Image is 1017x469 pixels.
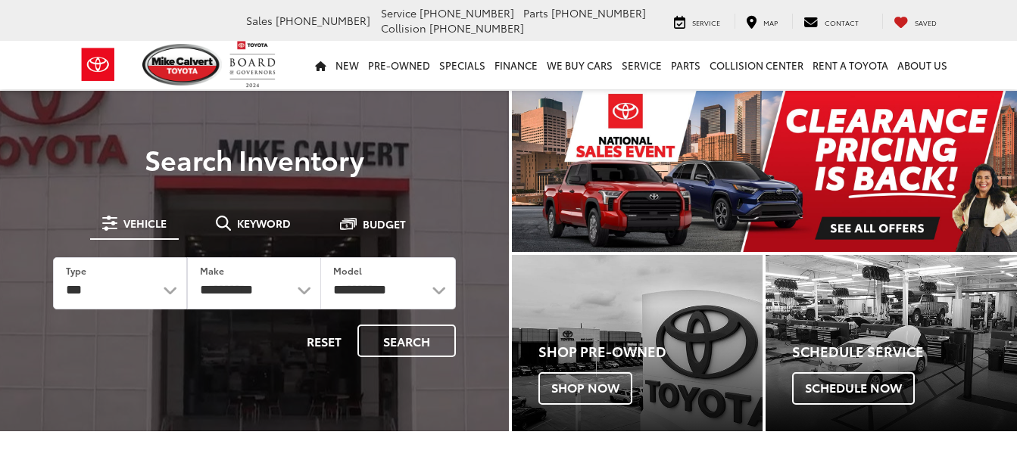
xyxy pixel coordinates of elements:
label: Model [333,264,362,277]
span: Contact [825,17,859,27]
span: Sales [246,13,273,28]
a: Home [310,41,331,89]
span: Saved [915,17,937,27]
span: Keyword [237,218,291,228]
span: Map [763,17,778,27]
a: Service [617,41,666,89]
a: Map [735,14,789,29]
div: Toyota [512,255,763,430]
button: Reset [294,325,354,357]
span: Vehicle [123,218,167,228]
a: About Us [893,41,952,89]
span: Shop Now [538,372,632,404]
a: Contact [792,14,870,29]
a: Shop Pre-Owned Shop Now [512,255,763,430]
a: Specials [435,41,490,89]
span: [PHONE_NUMBER] [276,13,370,28]
span: [PHONE_NUMBER] [429,20,524,36]
h4: Shop Pre-Owned [538,344,763,359]
h4: Schedule Service [792,344,1017,359]
span: Collision [381,20,426,36]
span: Service [692,17,720,27]
a: My Saved Vehicles [882,14,948,29]
button: Search [357,325,456,357]
span: Schedule Now [792,372,915,404]
h3: Search Inventory [32,144,477,174]
a: Parts [666,41,705,89]
a: Collision Center [705,41,808,89]
span: Service [381,5,416,20]
img: Mike Calvert Toyota [142,44,223,85]
span: [PHONE_NUMBER] [420,5,514,20]
label: Type [66,264,86,277]
img: Toyota [70,40,126,89]
a: WE BUY CARS [542,41,617,89]
a: Rent a Toyota [808,41,893,89]
span: Parts [523,5,548,20]
a: Pre-Owned [363,41,435,89]
span: Budget [363,219,406,229]
span: [PHONE_NUMBER] [551,5,646,20]
a: Schedule Service Schedule Now [766,255,1017,430]
label: Make [200,264,224,277]
a: Service [663,14,732,29]
div: Toyota [766,255,1017,430]
a: Finance [490,41,542,89]
a: New [331,41,363,89]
